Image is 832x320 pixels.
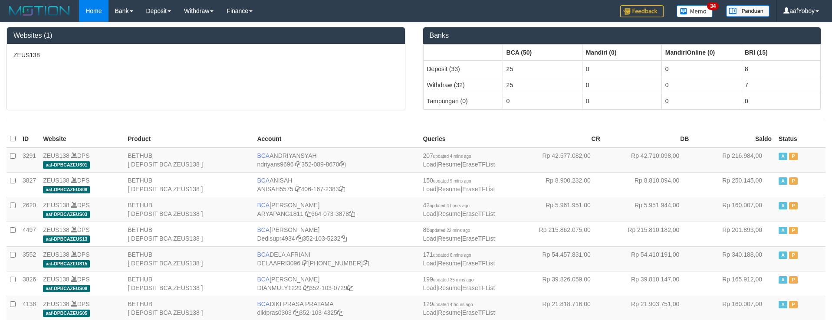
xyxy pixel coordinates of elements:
td: Rp 8.900.232,00 [515,172,604,197]
span: aaf-DPBCAZEUS01 [43,161,90,169]
td: Rp 54.410.191,00 [604,246,693,271]
td: 0 [582,77,661,93]
a: ndriyans9696 [257,161,293,168]
span: Paused [789,276,798,284]
a: ANISAH5575 [257,186,293,193]
span: 129 [423,300,473,307]
td: 25 [503,61,582,77]
span: updated 9 mins ago [433,179,471,183]
td: DPS [39,246,124,271]
a: Copy 3521030729 to clipboard [347,284,353,291]
a: EraseTFList [462,309,495,316]
td: 0 [661,61,741,77]
td: [PERSON_NAME] 352-103-5232 [253,222,419,246]
img: panduan.png [726,5,770,17]
span: BCA [257,251,270,258]
td: Rp 42.577.082,00 [515,147,604,173]
a: Copy DELAAFRI3096 to clipboard [302,260,308,267]
a: EraseTFList [462,210,495,217]
td: 0 [661,93,741,109]
th: ID [19,131,39,147]
a: Resume [438,284,460,291]
a: Resume [438,161,460,168]
td: Rp 42.710.098,00 [604,147,693,173]
th: Website [39,131,124,147]
td: DPS [39,197,124,222]
span: Active [779,276,787,284]
span: Active [779,177,787,185]
a: ZEUS138 [43,276,69,283]
td: Withdraw (32) [423,77,503,93]
a: ZEUS138 [43,300,69,307]
p: ZEUS138 [13,51,398,59]
a: Dedisupr4934 [257,235,295,242]
a: DIANMULY1229 [257,284,301,291]
span: updated 6 mins ago [433,253,471,258]
td: 4497 [19,222,39,246]
span: aaf-DPBCAZEUS08 [43,186,90,193]
a: Copy ndriyans9696 to clipboard [295,161,301,168]
td: Rp 54.457.831,00 [515,246,604,271]
td: Rp 8.810.094,00 [604,172,693,197]
a: Copy dikipras0303 to clipboard [293,309,299,316]
th: Saldo [692,131,775,147]
span: updated 22 mins ago [430,228,470,233]
span: BCA [257,300,270,307]
a: ZEUS138 [43,202,69,209]
a: Load [423,260,436,267]
a: Load [423,186,436,193]
a: Copy 3521034325 to clipboard [337,309,343,316]
th: Group: activate to sort column ascending [741,44,820,61]
td: 0 [661,77,741,93]
span: Active [779,251,787,259]
span: BCA [257,276,270,283]
a: Copy 6640733878 to clipboard [349,210,355,217]
td: 8 [741,61,820,77]
a: ZEUS138 [43,226,69,233]
td: 0 [741,93,820,109]
td: 3827 [19,172,39,197]
a: Copy 4061672383 to clipboard [339,186,345,193]
a: Copy ARYAPANG1811 to clipboard [305,210,311,217]
a: Copy 3520898670 to clipboard [339,161,345,168]
span: Paused [789,177,798,185]
a: Copy ANISAH5575 to clipboard [295,186,301,193]
span: 86 [423,226,470,233]
span: aaf-DPBCAZEUS13 [43,235,90,243]
span: | | [423,152,495,168]
td: 3826 [19,271,39,296]
td: DPS [39,222,124,246]
td: 0 [582,93,661,109]
td: BETHUB [ DEPOSIT BCA ZEUS138 ] [124,147,253,173]
span: | | [423,251,495,267]
td: 2620 [19,197,39,222]
td: Rp 201.893,00 [692,222,775,246]
h3: Banks [430,32,815,39]
img: Button%20Memo.svg [677,5,713,17]
span: updated 4 hours ago [430,203,470,208]
a: ZEUS138 [43,177,69,184]
span: Paused [789,153,798,160]
a: Copy 8692458639 to clipboard [363,260,369,267]
a: DELAAFRI3096 [257,260,300,267]
span: Active [779,202,787,209]
th: Group: activate to sort column ascending [661,44,741,61]
td: Tampungan (0) [423,93,503,109]
span: 207 [423,152,471,159]
span: updated 4 mins ago [433,154,471,159]
span: BCA [257,177,270,184]
td: [PERSON_NAME] 352-103-0729 [253,271,419,296]
span: 199 [423,276,474,283]
span: 150 [423,177,471,184]
a: EraseTFList [462,161,495,168]
span: updated 4 hours ago [433,302,473,307]
td: ANISAH 406-167-2383 [253,172,419,197]
a: EraseTFList [462,260,495,267]
a: dikipras0303 [257,309,291,316]
a: Copy Dedisupr4934 to clipboard [296,235,303,242]
img: Feedback.jpg [620,5,664,17]
th: Queries [419,131,515,147]
td: BETHUB [ DEPOSIT BCA ZEUS138 ] [124,246,253,271]
span: | | [423,300,495,316]
span: updated 35 mins ago [433,278,474,282]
